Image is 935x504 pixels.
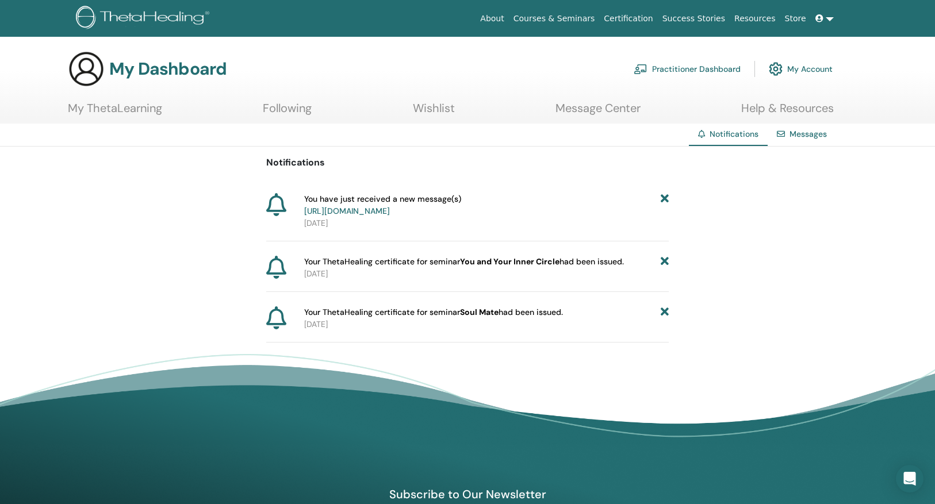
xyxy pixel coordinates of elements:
img: logo.png [76,6,213,32]
img: generic-user-icon.jpg [68,51,105,87]
p: Notifications [266,156,669,170]
a: Practitioner Dashboard [634,56,741,82]
a: Store [780,8,811,29]
a: Success Stories [658,8,730,29]
div: v 4.0.25 [32,18,56,28]
a: About [476,8,508,29]
img: logo_orange.svg [18,18,28,28]
a: Certification [599,8,657,29]
h4: Subscribe to Our Newsletter [335,487,600,502]
span: You have just received a new message(s) [304,193,461,217]
p: [DATE] [304,318,669,330]
span: Notifications [710,129,758,139]
p: [DATE] [304,217,669,229]
a: Messages [790,129,827,139]
div: Open Intercom Messenger [896,465,923,493]
a: Help & Resources [741,101,834,124]
b: You and Your Inner Circle [460,256,560,267]
img: tab_domain_overview_orange.svg [31,67,40,76]
a: My ThetaLearning [68,101,162,124]
span: Your ThetaHealing certificate for seminar had been issued. [304,256,624,268]
div: Keywords by Traffic [127,68,194,75]
a: Wishlist [413,101,455,124]
a: [URL][DOMAIN_NAME] [304,206,390,216]
a: Courses & Seminars [509,8,600,29]
div: Domain: [DOMAIN_NAME] [30,30,127,39]
span: Your ThetaHealing certificate for seminar had been issued. [304,306,563,318]
a: Following [263,101,312,124]
div: Domain Overview [44,68,103,75]
b: Soul Mate [460,307,499,317]
img: website_grey.svg [18,30,28,39]
img: cog.svg [769,59,783,79]
a: Resources [730,8,780,29]
img: chalkboard-teacher.svg [634,64,647,74]
a: My Account [769,56,833,82]
img: tab_keywords_by_traffic_grey.svg [114,67,124,76]
p: [DATE] [304,268,669,280]
h3: My Dashboard [109,59,227,79]
a: Message Center [555,101,641,124]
